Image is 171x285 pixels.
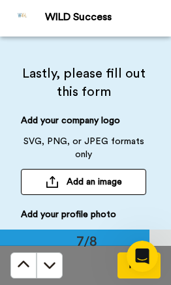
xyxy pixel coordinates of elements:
[127,241,158,272] iframe: Intercom live chat
[67,175,122,188] span: Add an image
[45,11,170,23] div: WILD Success
[21,208,116,229] span: Add your profile photo
[21,65,146,101] span: Lastly, please fill out this form
[21,229,146,263] span: SVG, PNG, or JPEG formats only
[21,169,146,195] button: Add an image
[21,114,120,135] span: Add your company logo
[7,3,39,34] img: Profile Image
[117,252,161,278] button: Next
[55,232,118,250] div: 7/8
[21,135,146,169] span: SVG, PNG, or JPEG formats only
